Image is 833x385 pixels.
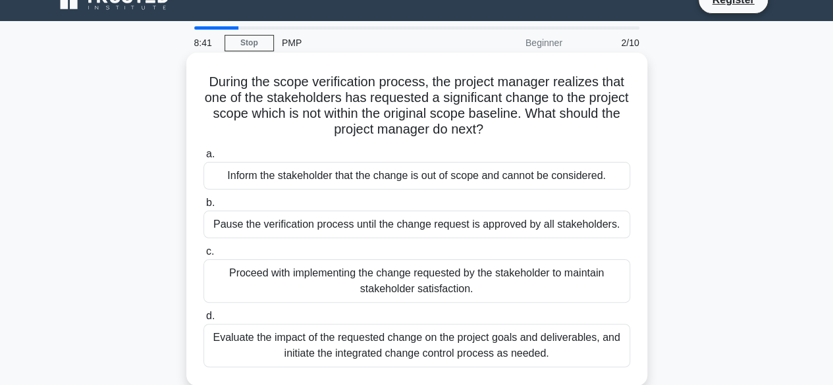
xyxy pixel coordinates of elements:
[203,324,630,367] div: Evaluate the impact of the requested change on the project goals and deliverables, and initiate t...
[206,310,215,321] span: d.
[225,35,274,51] a: Stop
[274,30,455,56] div: PMP
[570,30,647,56] div: 2/10
[203,211,630,238] div: Pause the verification process until the change request is approved by all stakeholders.
[206,245,214,257] span: c.
[203,162,630,190] div: Inform the stakeholder that the change is out of scope and cannot be considered.
[206,148,215,159] span: a.
[455,30,570,56] div: Beginner
[206,197,215,208] span: b.
[186,30,225,56] div: 8:41
[202,74,631,138] h5: During the scope verification process, the project manager realizes that one of the stakeholders ...
[203,259,630,303] div: Proceed with implementing the change requested by the stakeholder to maintain stakeholder satisfa...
